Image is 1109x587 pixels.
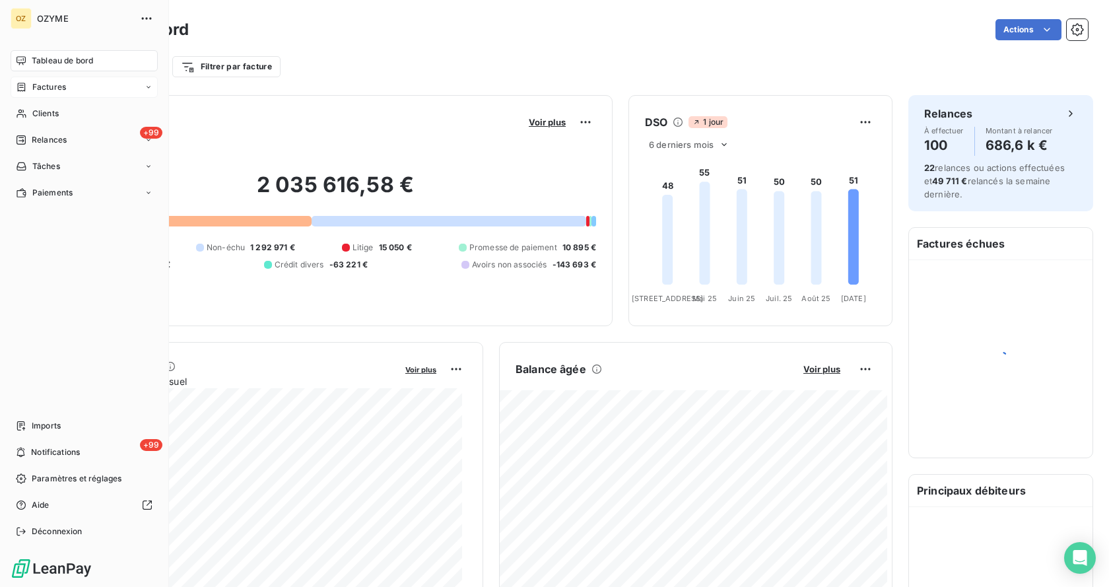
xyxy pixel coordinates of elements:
[32,420,61,432] span: Imports
[140,127,162,139] span: +99
[75,172,596,211] h2: 2 035 616,58 €
[801,294,830,303] tspan: Août 25
[924,162,1065,199] span: relances ou actions effectuées et relancés la semaine dernière.
[172,56,281,77] button: Filtrer par facture
[525,116,570,128] button: Voir plus
[529,117,566,127] span: Voir plus
[803,364,840,374] span: Voir plus
[32,134,67,146] span: Relances
[632,294,703,303] tspan: [STREET_ADDRESS]
[553,259,597,271] span: -143 693 €
[329,259,368,271] span: -63 221 €
[924,127,964,135] span: À effectuer
[11,495,158,516] a: Aide
[32,526,83,537] span: Déconnexion
[32,81,66,93] span: Factures
[379,242,412,254] span: 15 050 €
[401,363,440,375] button: Voir plus
[75,374,396,388] span: Chiffre d'affaires mensuel
[924,106,972,121] h6: Relances
[32,108,59,120] span: Clients
[766,294,792,303] tspan: Juil. 25
[689,116,727,128] span: 1 jour
[353,242,374,254] span: Litige
[32,55,93,67] span: Tableau de bord
[986,127,1053,135] span: Montant à relancer
[909,228,1092,259] h6: Factures échues
[32,499,50,511] span: Aide
[472,259,547,271] span: Avoirs non associés
[516,361,586,377] h6: Balance âgée
[995,19,1061,40] button: Actions
[469,242,557,254] span: Promesse de paiement
[405,365,436,374] span: Voir plus
[562,242,596,254] span: 10 895 €
[645,114,667,130] h6: DSO
[275,259,324,271] span: Crédit divers
[728,294,755,303] tspan: Juin 25
[207,242,245,254] span: Non-échu
[924,162,935,173] span: 22
[799,363,844,375] button: Voir plus
[11,8,32,29] div: OZ
[250,242,295,254] span: 1 292 971 €
[692,294,717,303] tspan: Mai 25
[32,160,60,172] span: Tâches
[37,13,132,24] span: OZYME
[11,558,92,579] img: Logo LeanPay
[909,475,1092,506] h6: Principaux débiteurs
[986,135,1053,156] h4: 686,6 k €
[32,187,73,199] span: Paiements
[932,176,967,186] span: 49 711 €
[924,135,964,156] h4: 100
[1064,542,1096,574] div: Open Intercom Messenger
[32,473,121,485] span: Paramètres et réglages
[31,446,80,458] span: Notifications
[841,294,866,303] tspan: [DATE]
[649,139,714,150] span: 6 derniers mois
[140,439,162,451] span: +99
